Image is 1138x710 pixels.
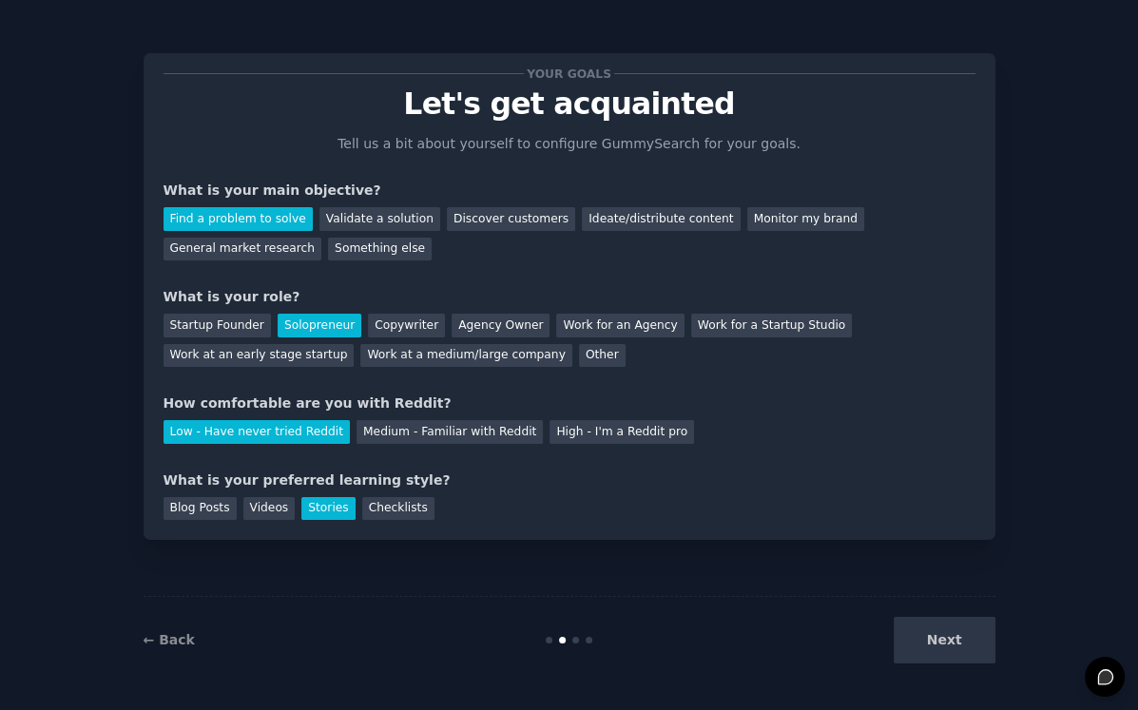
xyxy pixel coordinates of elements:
div: What is your preferred learning style? [164,470,975,490]
div: Work at an early stage startup [164,344,355,368]
div: Other [579,344,626,368]
div: Agency Owner [452,314,550,337]
div: Medium - Familiar with Reddit [357,420,543,444]
p: Tell us a bit about yourself to configure GummySearch for your goals. [330,134,809,154]
div: Work at a medium/large company [360,344,571,368]
p: Let's get acquainted [164,87,975,121]
a: ← Back [144,632,195,647]
div: Work for a Startup Studio [691,314,852,337]
div: Monitor my brand [747,207,864,231]
div: Videos [243,497,296,521]
div: Solopreneur [278,314,361,337]
div: Work for an Agency [556,314,684,337]
div: Ideate/distribute content [582,207,740,231]
div: Discover customers [447,207,575,231]
div: What is your main objective? [164,181,975,201]
div: High - I'm a Reddit pro [550,420,694,444]
div: How comfortable are you with Reddit? [164,393,975,413]
div: What is your role? [164,287,975,307]
div: Low - Have never tried Reddit [164,420,350,444]
div: Checklists [362,497,434,521]
div: Blog Posts [164,497,237,521]
span: Your goals [524,64,615,84]
div: General market research [164,238,322,261]
div: Validate a solution [319,207,440,231]
div: Stories [301,497,355,521]
div: Something else [328,238,432,261]
div: Find a problem to solve [164,207,313,231]
div: Startup Founder [164,314,271,337]
div: Copywriter [368,314,445,337]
